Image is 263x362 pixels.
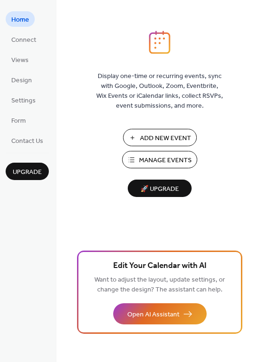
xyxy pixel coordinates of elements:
[11,136,43,146] span: Contact Us
[11,76,32,86] span: Design
[127,310,179,320] span: Open AI Assistant
[6,133,49,148] a: Contact Us
[94,274,225,296] span: Want to adjust the layout, update settings, or change the design? The assistant can help.
[11,55,29,65] span: Views
[11,96,36,106] span: Settings
[11,15,29,25] span: Home
[6,31,42,47] a: Connect
[113,303,207,324] button: Open AI Assistant
[6,92,41,108] a: Settings
[6,112,31,128] a: Form
[6,52,34,67] a: Views
[140,134,191,143] span: Add New Event
[133,183,186,196] span: 🚀 Upgrade
[149,31,170,54] img: logo_icon.svg
[122,151,197,168] button: Manage Events
[11,35,36,45] span: Connect
[139,156,192,165] span: Manage Events
[6,11,35,27] a: Home
[123,129,197,146] button: Add New Event
[13,167,42,177] span: Upgrade
[96,71,223,111] span: Display one-time or recurring events, sync with Google, Outlook, Zoom, Eventbrite, Wix Events or ...
[128,180,192,197] button: 🚀 Upgrade
[6,72,38,87] a: Design
[11,116,26,126] span: Form
[6,163,49,180] button: Upgrade
[113,260,207,273] span: Edit Your Calendar with AI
